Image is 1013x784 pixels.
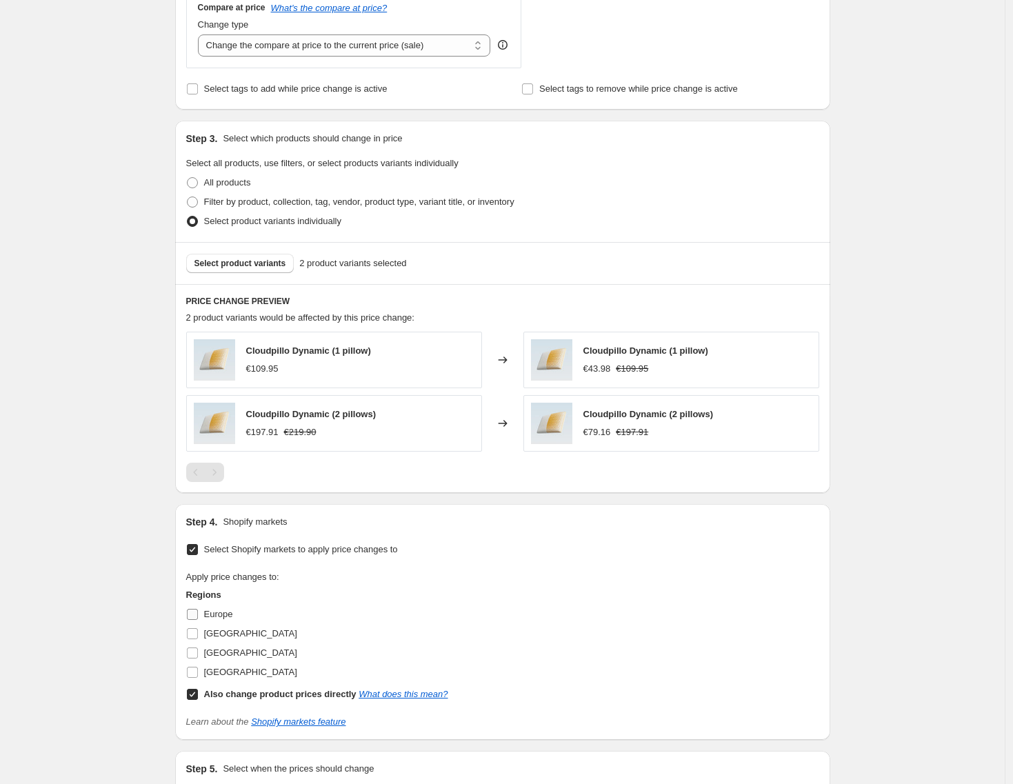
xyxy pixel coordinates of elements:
span: Select tags to remove while price change is active [539,83,738,94]
button: Select product variants [186,254,294,273]
i: Learn about the [186,716,346,727]
img: single-cloudpillo-dynamic_80x.jpg [531,403,572,444]
button: What's the compare at price? [271,3,388,13]
div: €43.98 [583,362,611,376]
span: Select all products, use filters, or select products variants individually [186,158,459,168]
h6: PRICE CHANGE PREVIEW [186,296,819,307]
span: 2 product variants selected [299,257,406,270]
img: single-cloudpillo-dynamic_80x.jpg [531,339,572,381]
span: All products [204,177,251,188]
h2: Step 5. [186,762,218,776]
a: What does this mean? [359,689,448,699]
p: Select which products should change in price [223,132,402,145]
span: [GEOGRAPHIC_DATA] [204,647,297,658]
span: Select product variants individually [204,216,341,226]
span: Filter by product, collection, tag, vendor, product type, variant title, or inventory [204,197,514,207]
span: Change type [198,19,249,30]
span: Cloudpillo Dynamic (1 pillow) [246,345,371,356]
span: Apply price changes to: [186,572,279,582]
span: Cloudpillo Dynamic (1 pillow) [583,345,708,356]
h2: Step 4. [186,515,218,529]
span: Select product variants [194,258,286,269]
p: Shopify markets [223,515,287,529]
a: Shopify markets feature [251,716,345,727]
strike: €109.95 [616,362,648,376]
span: [GEOGRAPHIC_DATA] [204,628,297,639]
b: Also change product prices directly [204,689,357,699]
span: [GEOGRAPHIC_DATA] [204,667,297,677]
div: €109.95 [246,362,279,376]
strike: €219.90 [284,425,317,439]
strike: €197.91 [616,425,648,439]
h3: Regions [186,588,448,602]
img: single-cloudpillo-dynamic_80x.jpg [194,339,235,381]
div: €79.16 [583,425,611,439]
p: Select when the prices should change [223,762,374,776]
div: €197.91 [246,425,279,439]
div: help [496,38,510,52]
span: Europe [204,609,233,619]
h3: Compare at price [198,2,265,13]
img: single-cloudpillo-dynamic_80x.jpg [194,403,235,444]
span: Cloudpillo Dynamic (2 pillows) [583,409,714,419]
span: 2 product variants would be affected by this price change: [186,312,414,323]
span: Select tags to add while price change is active [204,83,388,94]
span: Cloudpillo Dynamic (2 pillows) [246,409,377,419]
h2: Step 3. [186,132,218,145]
nav: Pagination [186,463,224,482]
span: Select Shopify markets to apply price changes to [204,544,398,554]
